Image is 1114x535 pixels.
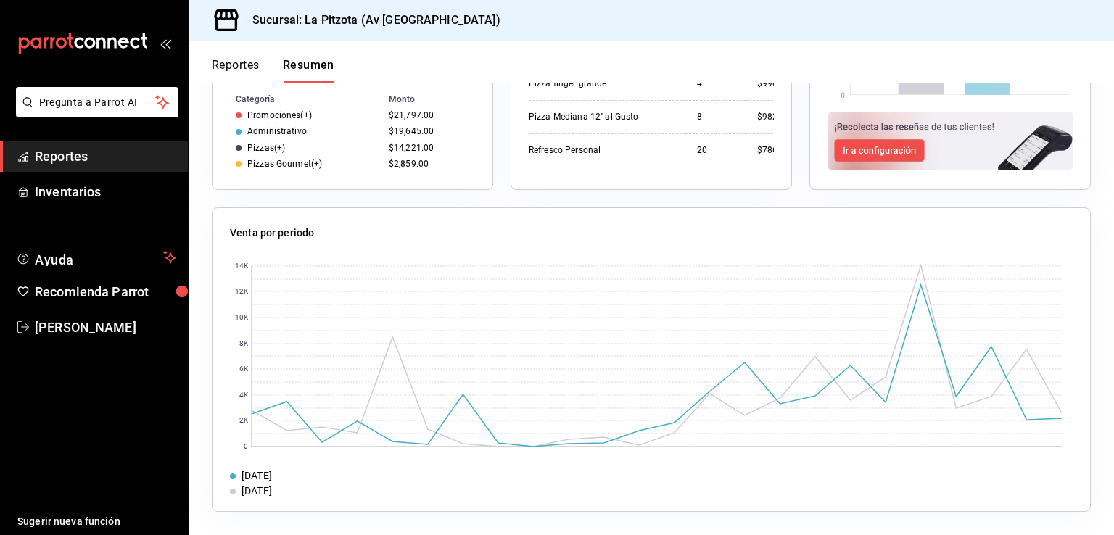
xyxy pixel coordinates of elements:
div: $786.00 [757,144,802,157]
th: Monto [383,91,492,107]
span: Inventarios [35,182,176,202]
div: $2,859.00 [389,159,469,169]
div: 8 [697,111,734,123]
text: 0 [244,443,248,451]
span: Recomienda Parrot [35,282,176,302]
div: Pizzas(+) [247,143,285,153]
button: Reportes [212,58,260,83]
div: Pizzas Gourmet(+) [247,159,322,169]
div: 4 [697,78,734,90]
span: Reportes [35,146,176,166]
div: Pizza Mediana 12'' al Gusto [529,111,674,123]
span: Pregunta a Parrot AI [39,95,156,110]
th: Categoría [213,91,383,107]
button: Pregunta a Parrot AI [16,87,178,117]
text: 6K [239,365,249,373]
div: $982.00 [757,111,802,123]
div: 20 [697,144,734,157]
button: open_drawer_menu [160,38,171,49]
span: Sugerir nueva función [17,514,176,529]
div: navigation tabs [212,58,334,83]
div: $19,645.00 [389,126,469,136]
div: Promociones(+) [247,110,312,120]
div: $14,221.00 [389,143,469,153]
text: 14K [235,262,249,270]
a: Pregunta a Parrot AI [10,105,178,120]
text: 2K [239,417,249,425]
div: $996.00 [757,78,802,90]
p: Venta por periodo [230,225,314,241]
text: 10K [235,314,249,322]
button: Resumen [283,58,334,83]
div: Refresco Personal [529,144,674,157]
span: [PERSON_NAME] [35,318,176,337]
text: 8K [239,340,249,348]
div: $21,797.00 [389,110,469,120]
div: [DATE] [242,468,272,484]
div: Pizza finger grande [529,78,674,90]
h3: Sucursal: La Pitzota (Av [GEOGRAPHIC_DATA]) [241,12,500,29]
div: Administrativo [247,126,307,136]
text: 12K [235,288,249,296]
text: 4K [239,391,249,399]
div: [DATE] [242,484,272,499]
span: Ayuda [35,249,157,266]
